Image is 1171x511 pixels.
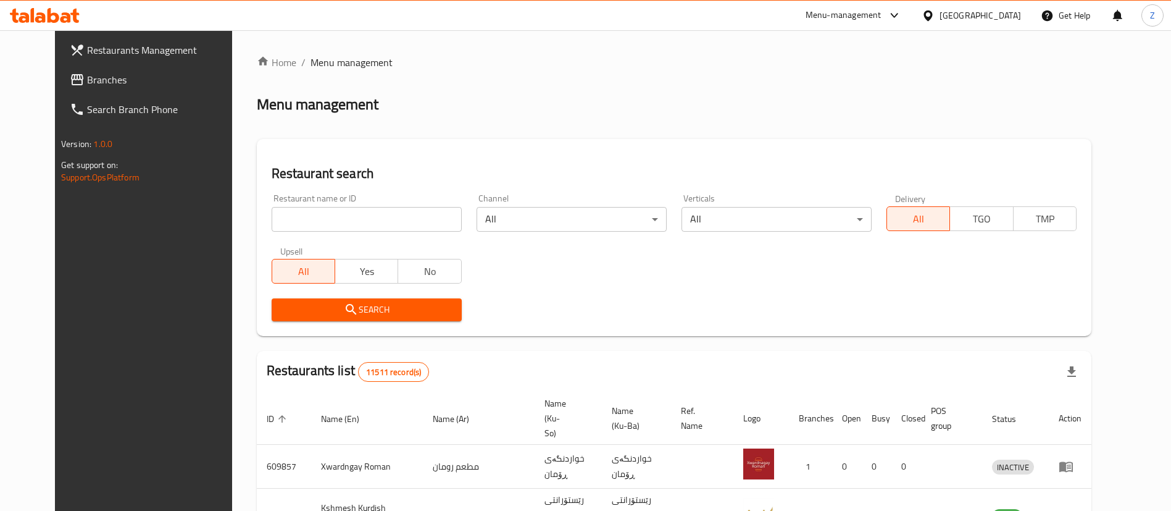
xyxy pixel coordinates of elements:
[335,259,398,284] button: Yes
[1057,357,1086,387] div: Export file
[93,136,112,152] span: 1.0.0
[280,247,303,255] label: Upsell
[886,206,950,231] button: All
[311,445,423,489] td: Xwardngay Roman
[340,263,393,281] span: Yes
[602,445,671,489] td: خواردنگەی ڕۆمان
[267,412,290,426] span: ID
[267,361,430,382] h2: Restaurants list
[892,210,945,228] span: All
[87,72,241,87] span: Branches
[359,366,428,378] span: 11511 record(s)
[789,392,832,445] th: Branches
[321,412,375,426] span: Name (En)
[257,95,378,114] h2: Menu management
[257,55,296,70] a: Home
[301,55,306,70] li: /
[281,302,452,318] span: Search
[433,412,485,426] span: Name (Ar)
[1049,392,1091,445] th: Action
[277,263,330,281] span: All
[789,445,832,489] td: 1
[61,136,91,152] span: Version:
[535,445,602,489] td: خواردنگەی ڕۆمان
[60,65,251,95] a: Branches
[477,207,667,232] div: All
[60,35,251,65] a: Restaurants Management
[681,207,872,232] div: All
[895,194,926,203] label: Delivery
[1150,9,1155,22] span: Z
[87,102,241,117] span: Search Branch Phone
[544,396,587,441] span: Name (Ku-So)
[272,164,1077,183] h2: Restaurant search
[272,207,462,232] input: Search for restaurant name or ID..
[1013,206,1077,231] button: TMP
[310,55,393,70] span: Menu management
[681,403,719,433] span: Ref. Name
[992,412,1032,426] span: Status
[955,210,1008,228] span: TGO
[612,403,656,433] span: Name (Ku-Ba)
[272,298,462,321] button: Search
[806,8,881,23] div: Menu-management
[403,263,456,281] span: No
[1019,210,1072,228] span: TMP
[358,362,429,382] div: Total records count
[891,392,921,445] th: Closed
[891,445,921,489] td: 0
[862,392,891,445] th: Busy
[423,445,535,489] td: مطعم رومان
[60,95,251,124] a: Search Branch Phone
[940,9,1021,22] div: [GEOGRAPHIC_DATA]
[733,392,789,445] th: Logo
[992,460,1034,475] div: INACTIVE
[931,403,967,433] span: POS group
[743,449,774,479] img: Xwardngay Roman
[257,445,311,489] td: 609857
[992,460,1034,475] span: INACTIVE
[87,43,241,57] span: Restaurants Management
[949,206,1013,231] button: TGO
[272,259,335,284] button: All
[257,55,1091,70] nav: breadcrumb
[398,259,461,284] button: No
[61,157,118,173] span: Get support on:
[832,392,862,445] th: Open
[61,169,140,185] a: Support.OpsPlatform
[1059,459,1081,474] div: Menu
[832,445,862,489] td: 0
[862,445,891,489] td: 0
